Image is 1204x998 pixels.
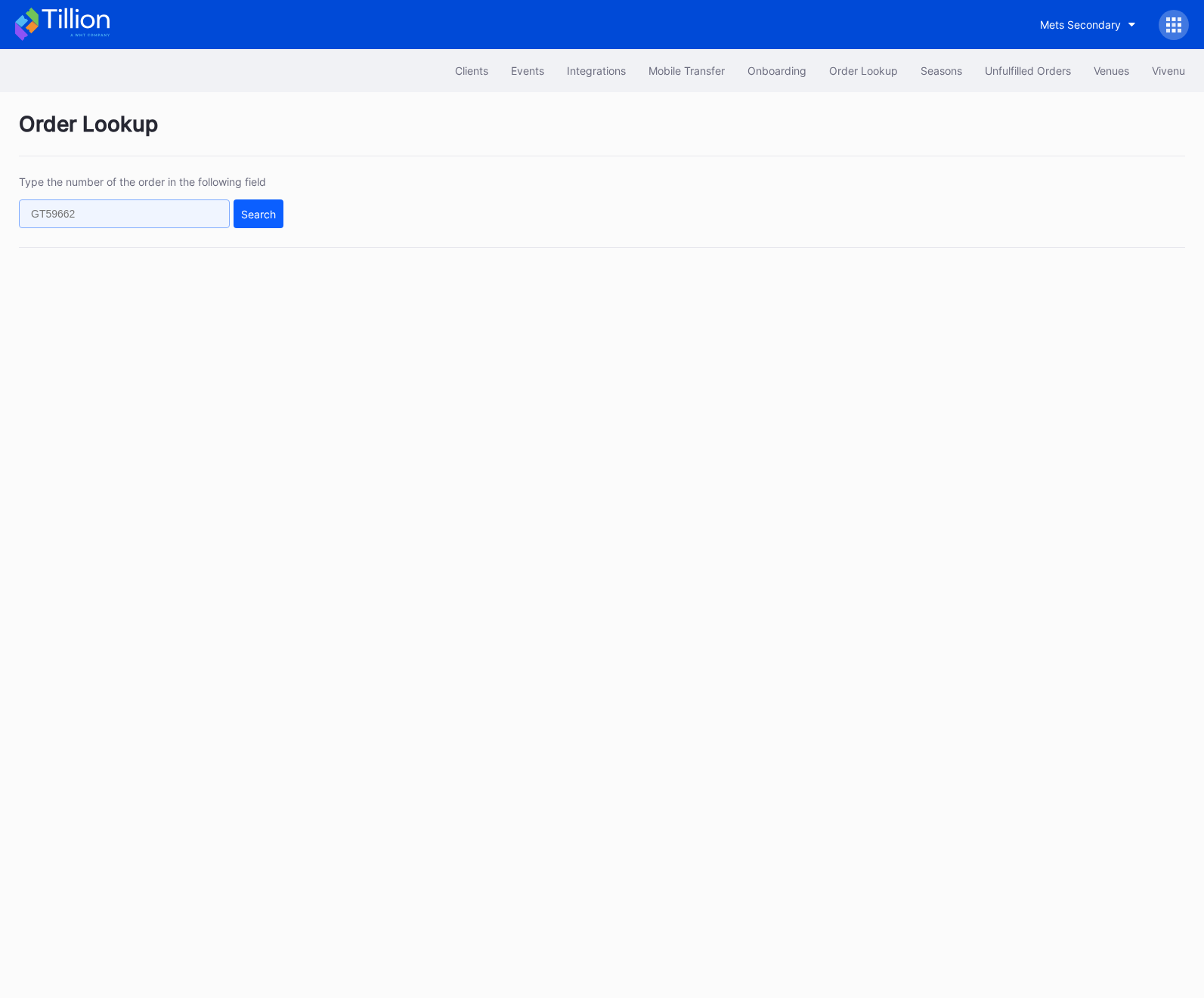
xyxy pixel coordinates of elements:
div: Onboarding [747,64,806,77]
div: Mets Secondary [1040,18,1121,31]
button: Venues [1082,57,1141,85]
button: Vivenu [1141,57,1196,85]
div: Order Lookup [829,64,898,77]
div: Events [511,64,544,77]
input: GT59662 [19,199,230,228]
button: Onboarding [736,57,818,85]
button: Unfulfilled Orders [973,57,1082,85]
div: Clients [455,64,488,77]
button: Mobile Transfer [637,57,736,85]
button: Order Lookup [818,57,909,85]
div: Unfulfilled Orders [985,64,1071,77]
button: Seasons [909,57,973,85]
div: Venues [1094,64,1129,77]
div: Seasons [921,64,962,77]
button: Integrations [556,57,637,85]
div: Search [241,208,276,221]
div: Vivenu [1152,64,1185,77]
div: Mobile Transfer [648,64,725,77]
div: Order Lookup [19,111,1185,156]
button: Search [234,199,283,228]
button: Mets Secondary [1029,11,1147,39]
div: Integrations [567,64,626,77]
button: Events [500,57,556,85]
button: Clients [444,57,500,85]
div: Type the number of the order in the following field [19,175,283,188]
